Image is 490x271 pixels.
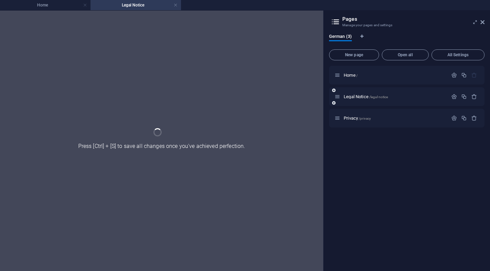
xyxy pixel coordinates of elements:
div: Duplicate [461,72,467,78]
div: Duplicate [461,115,467,121]
h3: Manage your pages and settings [342,22,471,28]
h2: Pages [342,16,485,22]
span: Click to open page [344,73,358,78]
div: Remove [471,115,477,121]
button: New page [329,49,379,60]
div: Home/ [342,73,448,77]
div: Remove [471,94,477,100]
span: Click to open page [344,116,371,121]
span: German (3) [329,32,352,42]
div: Privacy/privacy [342,116,448,120]
div: Language Tabs [329,34,485,47]
div: Settings [451,115,457,121]
span: All Settings [435,53,481,57]
div: Duplicate [461,94,467,100]
span: Legal Notice [344,94,388,99]
span: / [356,74,358,77]
div: The startpage cannot be deleted [471,72,477,78]
div: Settings [451,94,457,100]
span: New page [332,53,376,57]
h4: Legal Notice [91,1,181,9]
span: /privacy [359,117,371,120]
div: Settings [451,72,457,78]
div: Legal Notice/legal-notice [342,94,448,99]
span: /legal-notice [369,95,388,99]
button: Open all [382,49,429,60]
span: Open all [385,53,426,57]
button: All Settings [431,49,485,60]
